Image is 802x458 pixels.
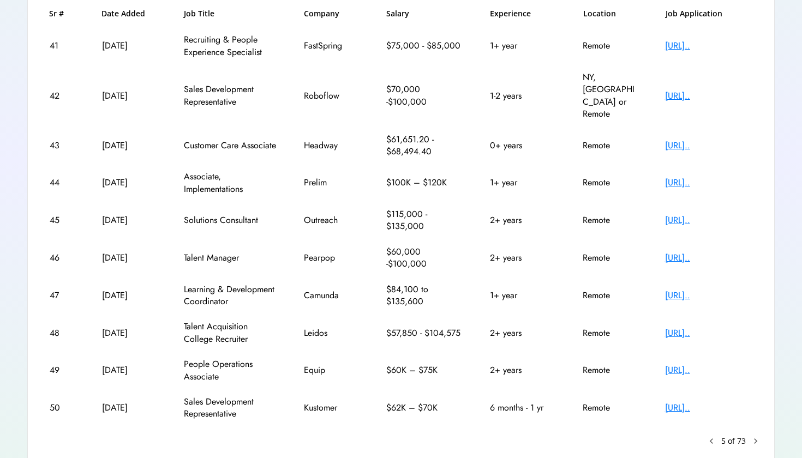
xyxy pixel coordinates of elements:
div: 44 [50,177,74,189]
h6: Experience [490,8,555,19]
div: Prelim [304,177,358,189]
div: Customer Care Associate [184,140,277,152]
div: Remote [583,290,637,302]
h6: Sr # [49,8,74,19]
div: Pearpop [304,252,358,264]
div: 50 [50,402,74,414]
div: Learning & Development Coordinator [184,284,277,308]
div: Roboflow [304,90,358,102]
h6: Date Added [101,8,156,19]
div: Talent Manager [184,252,277,264]
div: [URL].. [665,40,752,52]
div: 43 [50,140,74,152]
div: Solutions Consultant [184,214,277,226]
div: 45 [50,214,74,226]
div: 1+ year [490,290,555,302]
div: Recruiting & People Experience Specialist [184,34,277,58]
div: Remote [583,252,637,264]
h6: Location [583,8,638,19]
div: [DATE] [102,402,157,414]
div: $75,000 - $85,000 [386,40,463,52]
div: $100K – $120K [386,177,463,189]
div: [DATE] [102,140,157,152]
div: Headway [304,140,358,152]
div: [DATE] [102,252,157,264]
div: [DATE] [102,327,157,339]
div: 47 [50,290,74,302]
div: [DATE] [102,214,157,226]
div: Equip [304,364,358,376]
div: FastSpring [304,40,358,52]
div: Sales Development Representative [184,83,277,108]
div: 48 [50,327,74,339]
div: 1-2 years [490,90,555,102]
div: 5 of 73 [721,436,746,447]
div: [DATE] [102,290,157,302]
div: [DATE] [102,40,157,52]
div: $61,651.20 - $68,494.40 [386,134,463,158]
div: 6 months - 1 yr [490,402,555,414]
div: [URL].. [665,327,752,339]
h6: Job Application [666,8,753,19]
div: $62K – $70K [386,402,463,414]
div: [URL].. [665,252,752,264]
div: 1+ year [490,40,555,52]
div: 1+ year [490,177,555,189]
div: [URL].. [665,364,752,376]
div: Camunda [304,290,358,302]
div: Remote [583,364,637,376]
div: 0+ years [490,140,555,152]
div: [DATE] [102,364,157,376]
div: [DATE] [102,90,157,102]
div: Remote [583,214,637,226]
div: Remote [583,402,637,414]
div: [URL].. [665,402,752,414]
h6: Salary [386,8,463,19]
div: $115,000 - $135,000 [386,208,463,233]
div: Remote [583,177,637,189]
h6: Company [304,8,358,19]
div: People Operations Associate [184,358,277,383]
div: [URL].. [665,290,752,302]
div: Talent Acquisition College Recruiter [184,321,277,345]
div: [DATE] [102,177,157,189]
div: 42 [50,90,74,102]
div: Remote [583,40,637,52]
div: Sales Development Representative [184,396,277,420]
button: keyboard_arrow_left [706,436,717,447]
div: $70,000 -$100,000 [386,83,463,108]
button: chevron_right [750,436,761,447]
h6: Job Title [184,8,214,19]
div: Associate, Implementations [184,171,277,195]
div: 2+ years [490,214,555,226]
div: [URL].. [665,90,752,102]
div: 2+ years [490,364,555,376]
div: [URL].. [665,177,752,189]
div: $60,000 -$100,000 [386,246,463,270]
div: 41 [50,40,74,52]
div: NY, [GEOGRAPHIC_DATA] or Remote [583,71,637,120]
div: Remote [583,140,637,152]
div: 46 [50,252,74,264]
div: 2+ years [490,252,555,264]
div: Kustomer [304,402,358,414]
div: $84,100 to $135,600 [386,284,463,308]
div: Outreach [304,214,358,226]
div: [URL].. [665,214,752,226]
div: Leidos [304,327,358,339]
div: Remote [583,327,637,339]
div: $57,850 - $104,575 [386,327,463,339]
div: $60K – $75K [386,364,463,376]
div: [URL].. [665,140,752,152]
div: 2+ years [490,327,555,339]
div: 49 [50,364,74,376]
